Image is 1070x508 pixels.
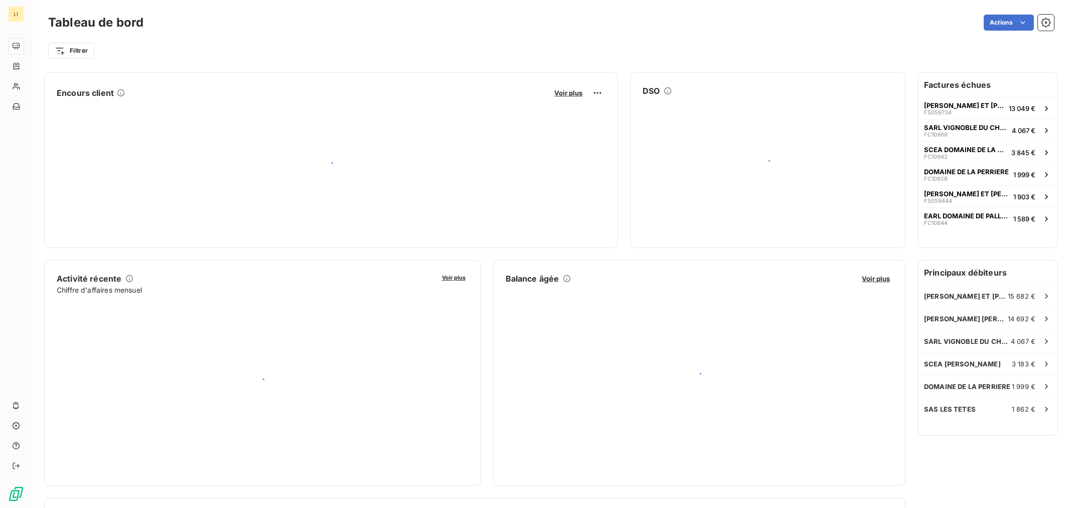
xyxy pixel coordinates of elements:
[57,87,114,99] h6: Encours client
[643,85,660,97] h6: DSO
[924,109,952,115] span: FS059734
[918,97,1057,119] button: [PERSON_NAME] ET [PERSON_NAME]FS05973413 049 €
[8,6,24,22] div: LI
[924,146,1007,154] span: SCEA DOMAINE DE LA COMMANDERIE
[924,292,1008,300] span: [PERSON_NAME] ET [PERSON_NAME]
[862,275,890,283] span: Voir plus
[918,73,1057,97] h6: Factures échues
[1013,215,1035,223] span: 1 589 €
[924,168,1009,176] span: DOMAINE DE LA PERRIERE
[918,207,1057,229] button: EARL DOMAINE DE PALLUSFC108441 589 €
[554,89,582,97] span: Voir plus
[1012,126,1035,135] span: 4 067 €
[924,360,1001,368] span: SCEA [PERSON_NAME]
[439,273,469,282] button: Voir plus
[57,273,121,285] h6: Activité récente
[924,154,948,160] span: FC10942
[924,383,1010,391] span: DOMAINE DE LA PERRIERE
[551,88,585,97] button: Voir plus
[48,14,143,32] h3: Tableau de bord
[1013,171,1035,179] span: 1 999 €
[924,101,1005,109] span: [PERSON_NAME] ET [PERSON_NAME]
[918,261,1057,285] h6: Principaux débiteurs
[1012,383,1035,391] span: 1 999 €
[57,285,435,295] span: Chiffre d'affaires mensuel
[1008,292,1035,300] span: 15 682 €
[1013,193,1035,201] span: 1 903 €
[1009,104,1035,112] span: 13 049 €
[924,405,976,413] span: SAS LES TETES
[1012,360,1035,368] span: 3 183 €
[918,119,1057,141] button: SARL VIGNOBLE DU CHATEAU COUDRAY MONTPENSIERFC109884 067 €
[924,123,1008,132] span: SARL VIGNOBLE DU CHATEAU COUDRAY MONTPENSIER
[1008,315,1035,323] span: 14 692 €
[1012,405,1035,413] span: 1 862 €
[924,315,1008,323] span: [PERSON_NAME] [PERSON_NAME]
[924,220,948,226] span: FC10844
[924,190,1009,198] span: [PERSON_NAME] ET [PERSON_NAME]
[859,274,893,283] button: Voir plus
[918,141,1057,163] button: SCEA DOMAINE DE LA COMMANDERIEFC109423 845 €
[924,132,948,138] span: FC10988
[918,163,1057,185] button: DOMAINE DE LA PERRIEREFC109281 999 €
[8,486,24,502] img: Logo LeanPay
[918,185,1057,207] button: [PERSON_NAME] ET [PERSON_NAME]FS0594441 903 €
[924,212,1009,220] span: EARL DOMAINE DE PALLUS
[48,43,94,59] button: Filtrer
[924,337,1011,345] span: SARL VIGNOBLE DU CHATEAU COUDRAY MONTPENSIER
[506,273,559,285] h6: Balance âgée
[924,176,948,182] span: FC10928
[924,198,952,204] span: FS059444
[442,274,466,281] span: Voir plus
[984,15,1034,31] button: Actions
[1011,337,1035,345] span: 4 067 €
[1011,149,1035,157] span: 3 845 €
